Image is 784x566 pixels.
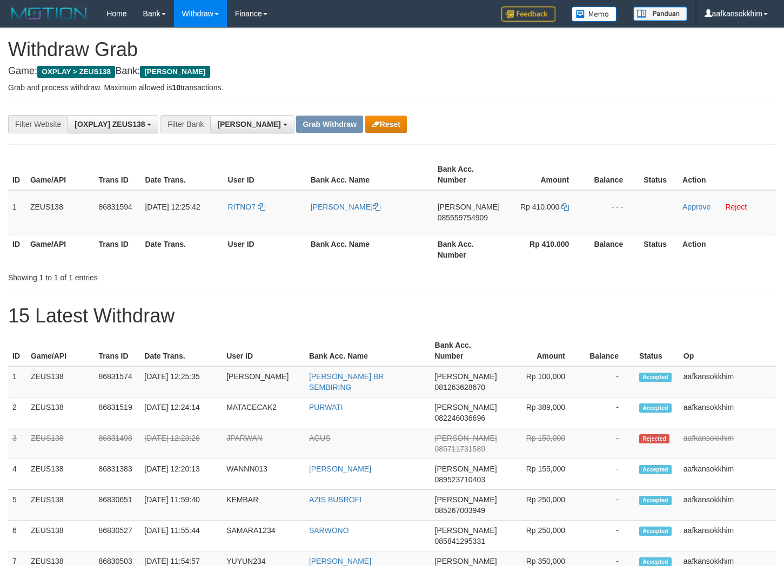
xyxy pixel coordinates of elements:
th: ID [8,159,26,190]
span: [PERSON_NAME] [435,557,497,565]
th: Amount [504,159,585,190]
th: Game/API [26,159,95,190]
th: Status [639,234,678,265]
td: 86830651 [94,490,140,521]
th: Game/API [26,335,94,366]
td: 86831519 [94,397,140,428]
th: Balance [581,335,635,366]
td: 1 [8,190,26,234]
td: aafkansokkhim [679,459,776,490]
th: ID [8,335,26,366]
td: KEMBAR [222,490,305,521]
td: Rp 250,000 [501,490,581,521]
span: [PERSON_NAME] [217,120,280,129]
button: [PERSON_NAME] [210,115,294,133]
td: Rp 250,000 [501,521,581,551]
button: Grab Withdraw [296,116,363,133]
th: Rp 410.000 [504,234,585,265]
img: panduan.png [633,6,687,21]
td: - - - [585,190,639,234]
span: [PERSON_NAME] [435,372,497,381]
th: User ID [224,234,306,265]
td: [DATE] 12:23:26 [140,428,222,459]
a: RITNO7 [228,203,265,211]
a: [PERSON_NAME] [309,464,371,473]
th: Date Trans. [140,234,223,265]
th: Bank Acc. Number [433,234,504,265]
span: Copy 085267003949 to clipboard [435,506,485,515]
a: Reject [725,203,747,211]
td: ZEUS138 [26,521,94,551]
td: SAMARA1234 [222,521,305,551]
th: Trans ID [95,159,141,190]
td: aafkansokkhim [679,428,776,459]
img: Feedback.jpg [501,6,555,22]
td: [DATE] 12:20:13 [140,459,222,490]
td: ZEUS138 [26,459,94,490]
td: MATACECAK2 [222,397,305,428]
span: RITNO7 [228,203,256,211]
th: Bank Acc. Number [433,159,504,190]
td: 86831574 [94,366,140,397]
td: ZEUS138 [26,490,94,521]
td: aafkansokkhim [679,397,776,428]
td: aafkansokkhim [679,366,776,397]
td: [PERSON_NAME] [222,366,305,397]
a: PURWATI [309,403,343,412]
td: - [581,521,635,551]
th: Status [635,335,679,366]
span: Accepted [639,373,672,382]
a: Approve [682,203,711,211]
a: [PERSON_NAME] [309,557,371,565]
th: Status [639,159,678,190]
span: [PERSON_NAME] [438,203,500,211]
span: Copy 081263628670 to clipboard [435,383,485,392]
th: Date Trans. [140,159,223,190]
td: 6 [8,521,26,551]
td: ZEUS138 [26,397,94,428]
span: Accepted [639,496,672,505]
span: Copy 089523710403 to clipboard [435,475,485,484]
td: [DATE] 11:55:44 [140,521,222,551]
th: Op [679,335,776,366]
th: Balance [585,234,639,265]
td: - [581,428,635,459]
td: - [581,397,635,428]
td: 5 [8,490,26,521]
a: [PERSON_NAME] BR SEMBIRING [309,372,384,392]
div: Filter Bank [160,115,210,133]
span: [PERSON_NAME] [435,464,497,473]
th: Date Trans. [140,335,222,366]
th: Bank Acc. Number [431,335,501,366]
p: Grab and process withdraw. Maximum allowed is transactions. [8,82,776,93]
th: Bank Acc. Name [305,335,431,366]
h4: Game: Bank: [8,66,776,77]
a: Copy 410000 to clipboard [561,203,569,211]
td: 2 [8,397,26,428]
td: Rp 150,000 [501,428,581,459]
a: AZIS BUSROFI [309,495,361,504]
span: [PERSON_NAME] [140,66,210,78]
th: Game/API [26,234,95,265]
span: Accepted [639,527,672,536]
span: 86831594 [99,203,132,211]
span: [PERSON_NAME] [435,434,497,442]
span: Rejected [639,434,669,443]
h1: 15 Latest Withdraw [8,305,776,327]
span: [OXPLAY] ZEUS138 [75,120,145,129]
td: - [581,366,635,397]
td: [DATE] 11:59:40 [140,490,222,521]
td: JPARWAN [222,428,305,459]
th: Trans ID [95,234,141,265]
td: ZEUS138 [26,428,94,459]
span: Copy 085711731589 to clipboard [435,444,485,453]
td: 1 [8,366,26,397]
img: Button%20Memo.svg [572,6,617,22]
td: Rp 389,000 [501,397,581,428]
th: Action [678,159,776,190]
th: Action [678,234,776,265]
span: Accepted [639,403,672,413]
span: OXPLAY > ZEUS138 [37,66,115,78]
th: User ID [222,335,305,366]
td: 86830527 [94,521,140,551]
